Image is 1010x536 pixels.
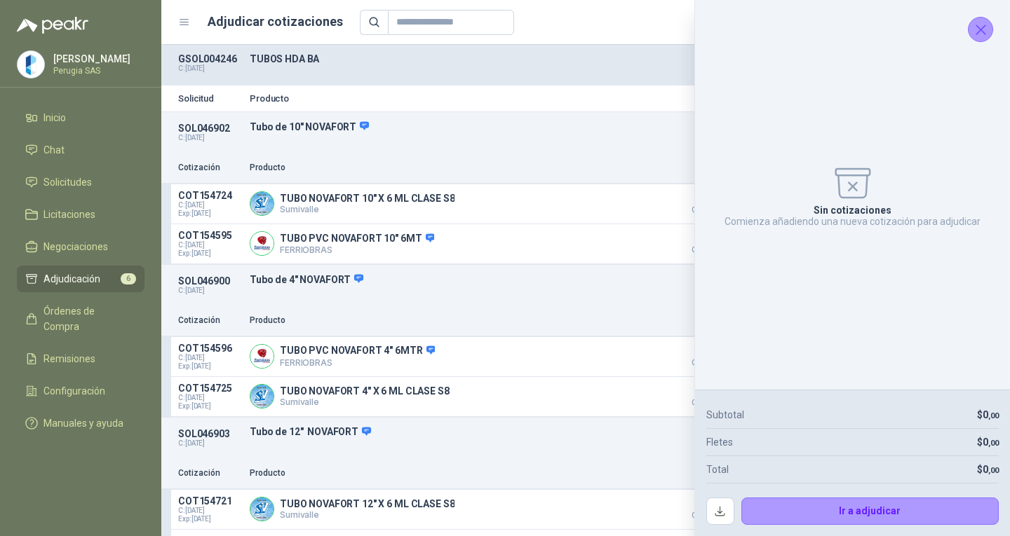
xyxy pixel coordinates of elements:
[250,273,791,286] p: Tubo de 4" NOVAFORT
[671,230,741,254] p: $ 1.136.162
[178,201,241,209] span: C: [DATE]
[178,428,241,439] p: SOL046903
[280,397,450,407] p: Sumivalle
[178,402,241,411] span: Exp: [DATE]
[671,343,741,366] p: $ 212.060
[17,266,144,292] a: Adjudicación6
[178,230,241,241] p: COT154595
[178,123,241,134] p: SOL046902
[43,383,105,399] span: Configuración
[671,314,741,327] p: Precio
[178,275,241,287] p: SOL046900
[178,354,241,362] span: C: [DATE]
[43,207,95,222] span: Licitaciones
[178,190,241,201] p: COT154724
[43,110,66,125] span: Inicio
[250,497,274,521] img: Company Logo
[671,207,741,214] span: Crédito 30 días
[814,205,891,216] p: Sin cotizaciones
[43,351,95,366] span: Remisiones
[53,54,141,64] p: [PERSON_NAME]
[250,121,791,133] p: Tubo de 10" NOVAFORT
[18,51,44,78] img: Company Logo
[671,495,741,519] p: $ 1.563.660
[671,512,741,519] span: Crédito 30 días
[178,249,241,258] span: Exp: [DATE]
[250,345,274,368] img: Company Logo
[178,362,241,371] span: Exp: [DATE]
[17,169,144,195] a: Solicitudes
[280,385,450,397] p: TUBO NOVAFORT 4" X 6 ML CLASE S8
[43,415,123,431] span: Manuales y ayuda
[671,359,741,366] span: Crédito 30 días
[671,399,741,406] span: Crédito 30 días
[977,407,999,422] p: $
[178,53,241,64] p: GSOL004246
[178,287,241,295] p: C: [DATE]
[43,303,131,334] span: Órdenes de Compra
[250,53,791,64] p: TUBOS HDA BA
[178,439,241,448] p: C: [DATE]
[706,434,733,450] p: Fletes
[671,161,741,174] p: Precio
[43,239,108,254] span: Negociaciones
[17,104,144,131] a: Inicio
[671,190,741,214] p: $ 1.099.560
[250,467,662,480] p: Producto
[17,298,144,340] a: Órdenes de Compra
[977,434,999,450] p: $
[178,64,241,73] p: C: [DATE]
[178,241,241,249] span: C: [DATE]
[17,378,144,404] a: Configuración
[43,271,100,287] span: Adjudicación
[977,462,999,477] p: $
[280,204,454,214] p: Sumivalle
[280,357,435,368] p: FERRIOBRAS
[250,161,662,174] p: Producto
[671,467,741,480] p: Precio
[983,409,999,420] span: 0
[178,343,241,354] p: COT154596
[178,94,241,103] p: Solicitud
[178,495,241,507] p: COT154721
[983,437,999,448] span: 0
[706,407,744,422] p: Subtotal
[741,497,999,525] button: Ir a adjudicar
[17,201,144,228] a: Licitaciones
[208,12,343,32] h1: Adjudicar cotizaciones
[17,345,144,372] a: Remisiones
[250,232,274,255] img: Company Logo
[178,209,241,218] span: Exp: [DATE]
[17,17,88,34] img: Logo peakr
[280,233,434,245] p: TUBO PVC NOVAFORT 10" 6MT
[121,273,136,284] span: 6
[983,464,999,475] span: 0
[280,245,434,255] p: FERRIOBRAS
[53,67,141,75] p: Perugia SAS
[280,509,454,520] p: Sumivalle
[250,94,791,103] p: Producto
[250,426,791,439] p: Tubo de 12" NOVAFORT
[178,161,241,174] p: Cotización
[178,383,241,394] p: COT154725
[280,345,435,357] p: TUBO PVC NOVAFORT 4" 6MTR
[43,142,65,158] span: Chat
[178,134,241,142] p: C: [DATE]
[178,467,241,480] p: Cotización
[250,314,662,327] p: Producto
[988,411,999,420] span: ,00
[280,193,454,204] p: TUBO NOVAFORT 10" X 6 ML CLASE S8
[178,515,241,523] span: Exp: [DATE]
[17,233,144,260] a: Negociaciones
[988,439,999,448] span: ,00
[250,385,274,408] img: Company Logo
[725,216,981,227] p: Comienza añadiendo una nueva cotización para adjudicar
[178,394,241,402] span: C: [DATE]
[17,410,144,437] a: Manuales y ayuda
[671,247,741,254] span: Crédito 30 días
[178,507,241,515] span: C: [DATE]
[250,192,274,215] img: Company Logo
[988,466,999,475] span: ,00
[671,383,741,406] p: $ 286.275
[43,174,92,190] span: Solicitudes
